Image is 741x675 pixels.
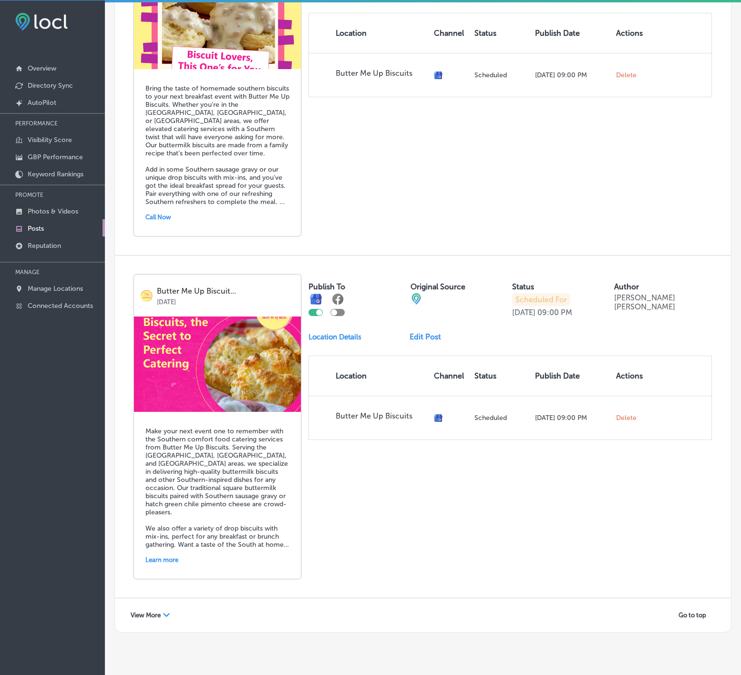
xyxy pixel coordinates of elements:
[531,356,612,396] th: Publish Date
[531,13,612,53] th: Publish Date
[28,170,83,178] p: Keyword Rankings
[614,282,639,291] label: Author
[309,13,430,53] th: Location
[141,290,153,302] img: logo
[309,282,345,291] label: Publish To
[28,153,83,161] p: GBP Performance
[614,293,712,311] p: [PERSON_NAME] [PERSON_NAME]
[474,414,527,422] p: Scheduled
[430,356,471,396] th: Channel
[512,282,534,291] label: Status
[28,302,93,310] p: Connected Accounts
[616,414,637,422] span: Delete
[471,13,531,53] th: Status
[512,308,535,317] p: [DATE]
[512,293,570,306] p: Scheduled For
[28,136,72,144] p: Visibility Score
[134,317,301,412] img: 98bd9ac9-b9d7-46d8-8e4f-b81cce8f17a7Butter-Me-Up-Biscuits-31-4.png
[410,332,449,341] a: Edit Post
[411,293,422,305] img: cba84b02adce74ede1fb4a8549a95eca.png
[535,414,608,422] p: [DATE] 09:00 PM
[679,612,706,619] span: Go to top
[157,296,294,306] p: [DATE]
[336,411,426,420] p: Butter Me Up Biscuits
[28,207,78,215] p: Photos & Videos
[28,225,44,233] p: Posts
[537,308,572,317] p: 09:00 PM
[28,82,73,90] p: Directory Sync
[145,427,289,549] h5: Make your next event one to remember with the Southern comfort food catering services from Butter...
[411,282,465,291] label: Original Source
[157,287,294,296] p: Butter Me Up Biscuit...
[430,13,471,53] th: Channel
[28,285,83,293] p: Manage Locations
[131,612,161,619] span: View More
[612,13,647,53] th: Actions
[474,71,527,79] p: Scheduled
[309,333,361,341] p: Location Details
[336,69,426,78] p: Butter Me Up Biscuits
[28,64,56,72] p: Overview
[15,13,68,31] img: fda3e92497d09a02dc62c9cd864e3231.png
[309,356,430,396] th: Location
[612,356,647,396] th: Actions
[535,71,608,79] p: [DATE] 09:00 PM
[28,242,61,250] p: Reputation
[471,356,531,396] th: Status
[28,99,56,107] p: AutoPilot
[145,84,289,206] h5: Bring the taste of homemade southern biscuits to your next breakfast event with Butter Me Up Bisc...
[616,71,637,80] span: Delete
